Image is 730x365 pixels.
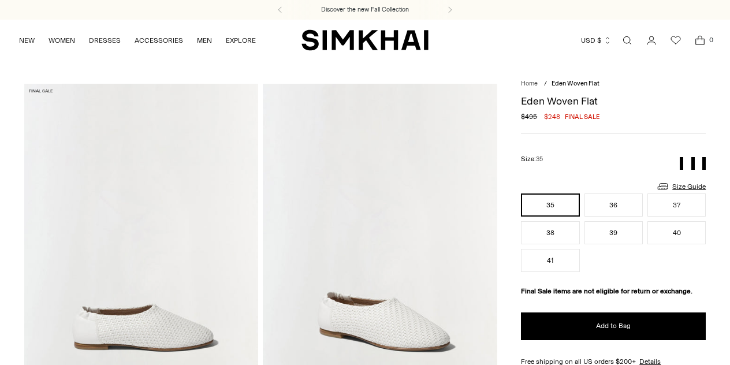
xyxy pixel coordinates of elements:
[596,321,631,331] span: Add to Bag
[521,154,543,165] label: Size:
[301,29,429,51] a: SIMKHAI
[616,29,639,52] a: Open search modal
[688,29,712,52] a: Open cart modal
[664,29,687,52] a: Wishlist
[226,28,256,53] a: EXPLORE
[321,5,409,14] a: Discover the new Fall Collection
[521,79,706,89] nav: breadcrumbs
[49,28,75,53] a: WOMEN
[521,221,579,244] button: 38
[521,193,579,217] button: 35
[521,249,579,272] button: 41
[521,111,537,122] s: $495
[536,155,543,163] span: 35
[89,28,121,53] a: DRESSES
[640,29,663,52] a: Go to the account page
[135,28,183,53] a: ACCESSORIES
[544,111,560,122] span: $248
[521,287,692,295] strong: Final Sale items are not eligible for return or exchange.
[647,193,706,217] button: 37
[584,193,643,217] button: 36
[552,80,599,87] span: Eden Woven Flat
[197,28,212,53] a: MEN
[584,221,643,244] button: 39
[544,79,547,89] div: /
[647,221,706,244] button: 40
[581,28,612,53] button: USD $
[521,80,538,87] a: Home
[19,28,35,53] a: NEW
[656,179,706,193] a: Size Guide
[521,312,706,340] button: Add to Bag
[706,35,716,45] span: 0
[521,96,706,106] h1: Eden Woven Flat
